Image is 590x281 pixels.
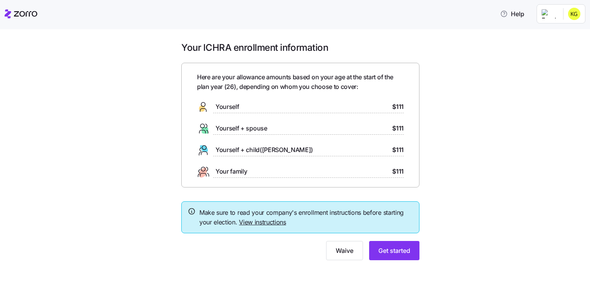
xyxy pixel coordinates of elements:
[239,218,286,226] a: View instructions
[392,124,404,133] span: $111
[181,42,419,54] h1: Your ICHRA enrollment information
[215,102,239,112] span: Yourself
[500,9,524,18] span: Help
[369,241,419,260] button: Get started
[392,167,404,176] span: $111
[336,246,353,255] span: Waive
[215,145,313,155] span: Yourself + child([PERSON_NAME])
[568,8,580,20] img: 21a7dd8e0d85111d78d59a12a34a10b1
[542,9,557,18] img: Employer logo
[392,145,404,155] span: $111
[215,124,267,133] span: Yourself + spouse
[326,241,363,260] button: Waive
[199,208,413,227] span: Make sure to read your company's enrollment instructions before starting your election.
[197,72,404,92] span: Here are your allowance amounts based on your age at the start of the plan year ( 26 ), depending...
[392,102,404,112] span: $111
[378,246,410,255] span: Get started
[215,167,247,176] span: Your family
[494,6,530,22] button: Help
